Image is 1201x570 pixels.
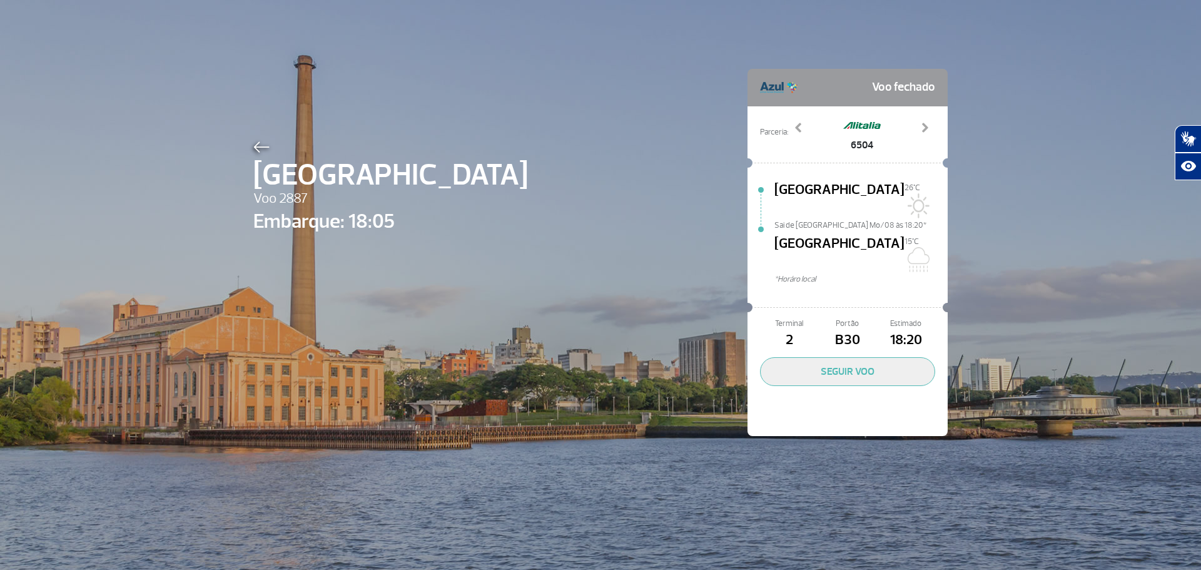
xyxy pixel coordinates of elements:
img: Nublado [905,247,930,272]
button: Abrir tradutor de língua de sinais. [1175,125,1201,153]
span: Embarque: 18:05 [253,206,528,237]
span: Terminal [760,318,818,330]
span: Estimado [877,318,935,330]
span: Portão [818,318,876,330]
span: 26°C [905,183,920,193]
span: B30 [818,330,876,351]
span: [GEOGRAPHIC_DATA] [774,233,905,273]
span: Sai de [GEOGRAPHIC_DATA] Mo/08 às 18:20* [774,220,948,228]
span: *Horáro local [774,273,948,285]
span: 6504 [843,138,881,153]
span: [GEOGRAPHIC_DATA] [774,180,905,220]
span: 15°C [905,237,919,247]
span: 2 [760,330,818,351]
img: Sol [905,193,930,218]
div: Plugin de acessibilidade da Hand Talk. [1175,125,1201,180]
button: Abrir recursos assistivos. [1175,153,1201,180]
span: Voo fechado [872,75,935,100]
button: SEGUIR VOO [760,357,935,386]
span: [GEOGRAPHIC_DATA] [253,153,528,198]
span: Parceria: [760,126,788,138]
span: Voo 2887 [253,188,528,210]
span: 18:20 [877,330,935,351]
